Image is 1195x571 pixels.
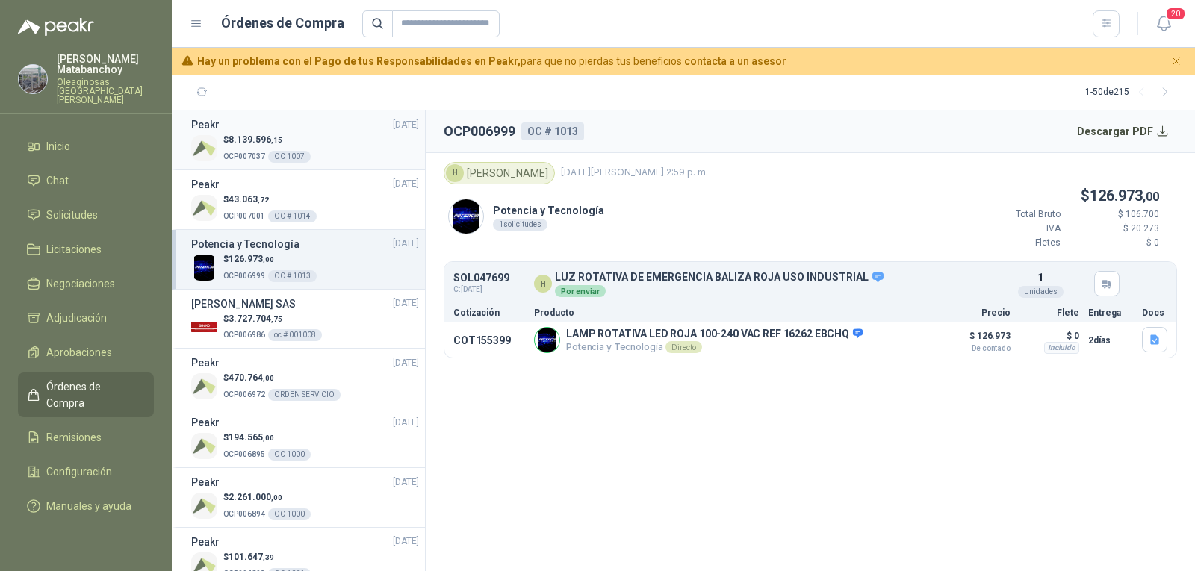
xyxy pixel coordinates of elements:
[191,176,419,223] a: Peakr[DATE] Company Logo$43.063,72OCP007001OC # 1014
[453,308,525,317] p: Cotización
[271,315,282,323] span: ,75
[18,338,154,366] a: Aprobaciones
[191,135,217,161] img: Company Logo
[1037,269,1043,286] p: 1
[263,255,274,263] span: ,00
[268,329,322,341] div: oc # 001008
[268,389,341,401] div: ORDEN SERVICIO
[46,378,140,411] span: Órdenes de Compra
[191,296,296,312] h3: [PERSON_NAME] SAS
[191,255,217,281] img: Company Logo
[453,272,509,284] p: SOL047699
[18,304,154,332] a: Adjudicación
[223,450,265,458] span: OCP006895
[971,184,1159,208] p: $
[229,134,282,145] span: 8.139.596
[191,236,419,283] a: Potencia y Tecnología[DATE] Company Logo$126.973,00OCP006999OC # 1013
[268,270,317,282] div: OC # 1013
[18,423,154,452] a: Remisiones
[684,55,786,67] a: contacta a un asesor
[191,355,220,371] h3: Peakr
[1090,187,1159,205] span: 126.973
[263,553,274,561] span: ,39
[223,252,317,266] p: $
[46,207,98,223] span: Solicitudes
[268,210,317,222] div: OC # 1014
[493,202,604,219] p: Potencia y Tecnología
[191,373,217,399] img: Company Logo
[18,269,154,298] a: Negociaciones
[444,121,515,142] h2: OCP006999
[1070,236,1159,250] p: $ 0
[271,493,282,502] span: ,00
[1085,81,1177,104] div: 1 - 50 de 215
[223,152,265,160] span: OCP007037
[18,166,154,195] a: Chat
[46,498,131,514] span: Manuales y ayuda
[393,534,419,549] span: [DATE]
[271,136,282,144] span: ,15
[534,275,552,293] div: H
[191,474,220,490] h3: Peakr
[393,237,419,251] span: [DATE]
[223,331,265,339] span: OCP006986
[263,434,274,442] span: ,00
[46,344,112,361] span: Aprobaciones
[191,534,220,550] h3: Peakr
[1069,116,1178,146] button: Descargar PDF
[191,176,220,193] h3: Peakr
[936,308,1011,317] p: Precio
[1165,7,1186,21] span: 20
[268,151,311,163] div: OC 1007
[393,416,419,430] span: [DATE]
[1142,308,1167,317] p: Docs
[268,449,311,461] div: OC 1000
[191,414,220,431] h3: Peakr
[191,313,217,340] img: Company Logo
[18,372,154,417] a: Órdenes de Compra
[1167,52,1186,71] button: Cerrar
[1019,308,1079,317] p: Flete
[229,254,274,264] span: 126.973
[555,285,606,297] div: Por enviar
[229,372,274,383] span: 470.764
[521,122,584,140] div: OC # 1013
[18,235,154,263] a: Licitaciones
[936,345,1011,352] span: De contado
[18,18,94,36] img: Logo peakr
[229,492,282,502] span: 2.261.000
[1150,10,1177,37] button: 20
[223,312,322,326] p: $
[566,328,863,341] p: LAMP ROTATIVA LED ROJA 100-240 VAC REF 16262 EBCHQ
[223,390,265,399] span: OCP006972
[446,164,464,182] div: H
[453,284,509,296] span: C: [DATE]
[191,116,419,163] a: Peakr[DATE] Company Logo$8.139.596,15OCP007037OC 1007
[393,118,419,132] span: [DATE]
[197,53,786,69] span: para que no pierdas tus beneficios
[393,356,419,370] span: [DATE]
[229,194,269,205] span: 43.063
[191,474,419,521] a: Peakr[DATE] Company Logo$2.261.000,00OCP006894OC 1000
[18,132,154,160] a: Inicio
[19,65,47,93] img: Company Logo
[46,464,112,480] span: Configuración
[18,201,154,229] a: Solicitudes
[46,172,69,189] span: Chat
[191,355,419,402] a: Peakr[DATE] Company Logo$470.764,00OCP006972ORDEN SERVICIO
[223,490,311,505] p: $
[223,193,317,207] p: $
[223,133,311,147] p: $
[57,54,154,75] p: [PERSON_NAME] Matabanchoy
[229,313,282,324] span: 3.727.704
[18,492,154,520] a: Manuales y ayuda
[1143,190,1159,204] span: ,00
[1070,222,1159,236] p: $ 20.273
[221,13,344,34] h1: Órdenes de Compra
[555,271,885,284] p: LUZ ROTATIVA DE EMERGENCIA BALIZA ROJA USO INDUSTRIAL
[229,552,274,562] span: 101.647
[1044,342,1079,354] div: Incluido
[191,296,419,343] a: [PERSON_NAME] SAS[DATE] Company Logo$3.727.704,75OCP006986oc # 001008
[971,208,1061,222] p: Total Bruto
[535,328,559,352] img: Company Logo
